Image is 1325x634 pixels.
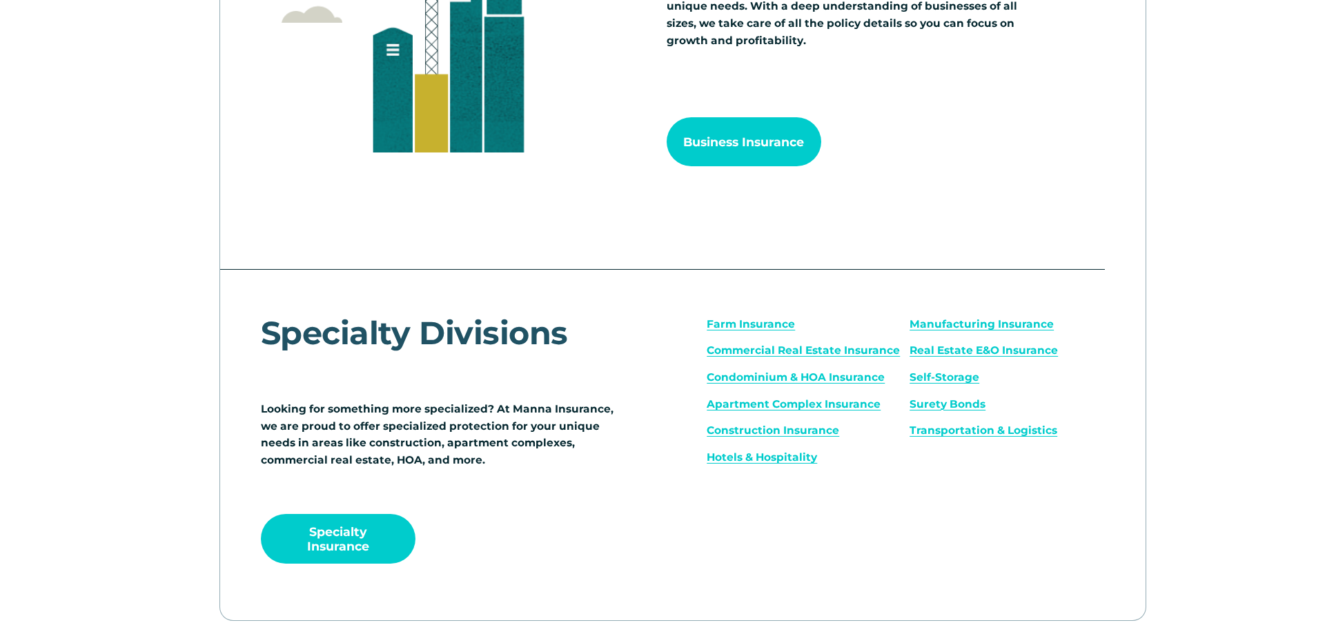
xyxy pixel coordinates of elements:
[707,317,795,330] a: Farm Insurance
[261,402,616,466] strong: Looking for something more specialized? At Manna Insurance, we are proud to offer specialized pro...
[707,424,839,437] a: Construction Insurance
[261,514,415,563] a: Specialty Insurance
[707,370,885,384] a: Condominium & HOA Insurance
[707,344,900,357] a: Commercial Real Estate Insurance
[261,313,568,353] span: Specialty Divisions
[667,117,821,166] a: Business Insurance
[910,424,1057,437] a: Transportation & Logistics
[707,397,881,410] a: Apartment Complex Insurance
[910,344,1058,357] a: Real Estate E&O Insurance
[707,450,817,464] a: Hotels & Hospitality
[910,397,985,410] a: Surety Bonds
[910,317,1054,330] a: Manufacturing Insurance
[910,370,979,384] a: Self-Storage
